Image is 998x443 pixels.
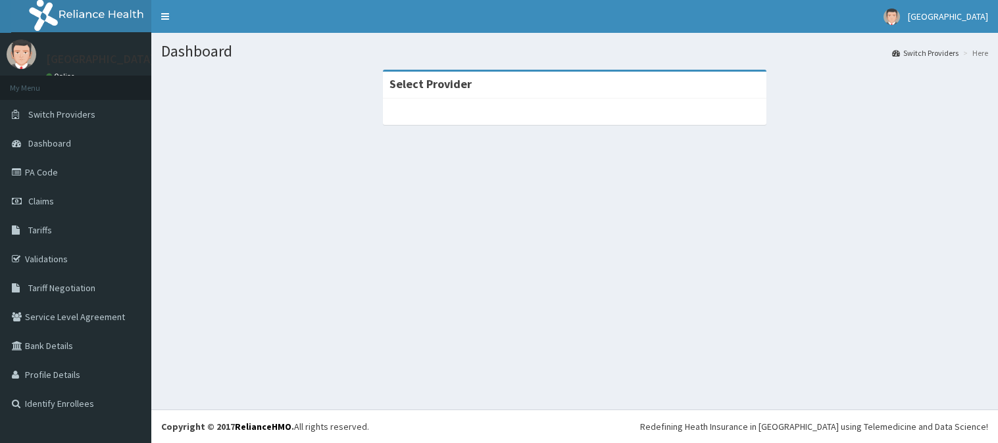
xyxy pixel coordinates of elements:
[28,195,54,207] span: Claims
[46,72,78,81] a: Online
[161,43,988,60] h1: Dashboard
[28,137,71,149] span: Dashboard
[161,421,294,432] strong: Copyright © 2017 .
[28,108,95,120] span: Switch Providers
[389,76,472,91] strong: Select Provider
[884,9,900,25] img: User Image
[960,47,988,58] li: Here
[28,282,95,294] span: Tariff Negotiation
[28,224,52,236] span: Tariffs
[235,421,291,432] a: RelianceHMO
[640,420,988,433] div: Redefining Heath Insurance in [GEOGRAPHIC_DATA] using Telemedicine and Data Science!
[46,53,155,65] p: [GEOGRAPHIC_DATA]
[151,409,998,443] footer: All rights reserved.
[7,39,36,69] img: User Image
[892,47,959,58] a: Switch Providers
[908,11,988,22] span: [GEOGRAPHIC_DATA]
